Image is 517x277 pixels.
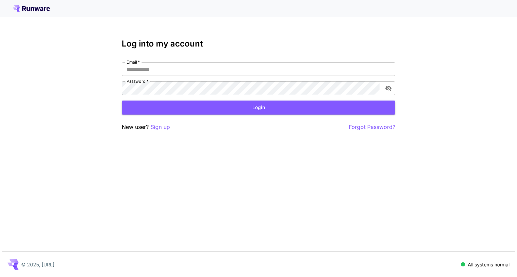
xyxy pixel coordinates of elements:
[127,78,148,84] label: Password
[122,123,170,131] p: New user?
[21,261,54,268] p: © 2025, [URL]
[349,123,395,131] button: Forgot Password?
[150,123,170,131] button: Sign up
[122,39,395,49] h3: Log into my account
[127,59,140,65] label: Email
[122,101,395,115] button: Login
[382,82,395,94] button: toggle password visibility
[468,261,509,268] p: All systems normal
